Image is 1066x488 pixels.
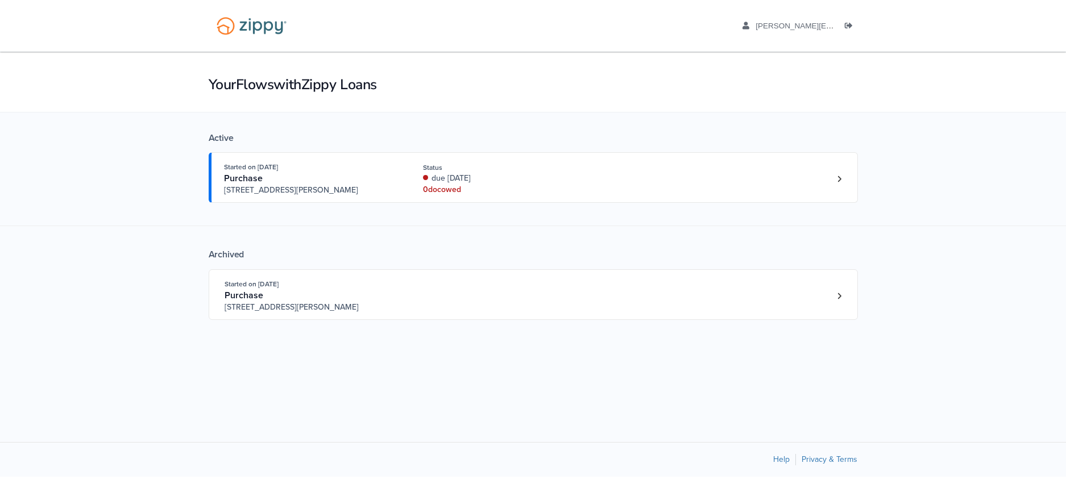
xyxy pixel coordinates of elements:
img: Logo [209,11,294,40]
a: Loan number 3949741 [831,287,848,305]
a: Loan number 4181888 [831,170,848,187]
div: due [DATE] [423,173,575,184]
span: [STREET_ADDRESS][PERSON_NAME] [224,185,397,196]
a: Open loan 4181888 [209,152,858,203]
span: Started on [DATE] [225,280,279,288]
a: Open loan 3949741 [209,269,858,320]
div: 0 doc owed [423,184,575,195]
a: edit profile [743,22,949,33]
span: Started on [DATE] [224,163,278,171]
span: Purchase [224,173,263,184]
div: Active [209,132,858,144]
a: Privacy & Terms [802,454,857,464]
a: Help [773,454,790,464]
h1: Your Flows with Zippy Loans [209,75,858,94]
span: [STREET_ADDRESS][PERSON_NAME] [225,302,398,313]
span: Purchase [225,290,263,301]
div: Archived [209,249,858,260]
a: Log out [845,22,857,33]
span: suzanne_abdelhadi@yahoo.com [756,22,949,30]
div: Status [423,162,575,173]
